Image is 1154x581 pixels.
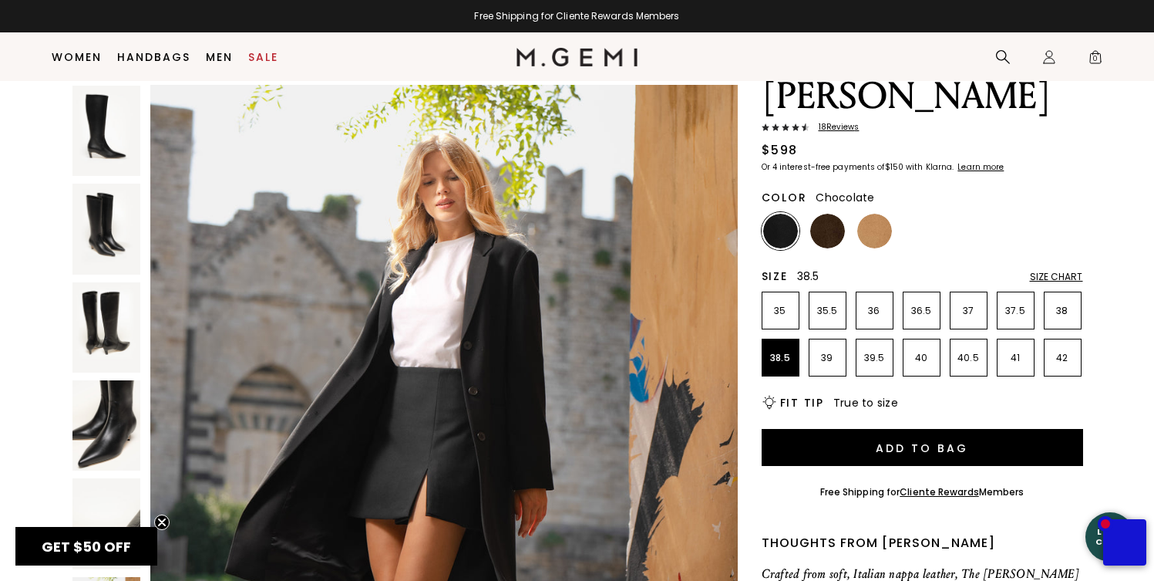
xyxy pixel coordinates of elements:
h2: Color [762,191,807,204]
div: GET $50 OFFClose teaser [15,527,157,566]
a: Cliente Rewards [900,485,979,498]
p: 37 [950,305,987,317]
div: Let's Chat [1085,527,1135,546]
span: True to size [833,395,898,410]
p: 38 [1045,305,1081,317]
img: Biscuit [857,214,892,248]
button: Close teaser [154,515,170,530]
p: 40.5 [950,352,987,364]
klarna-placement-style-body: with Klarna [906,161,956,173]
span: 18 Review s [809,123,860,132]
h2: Size [762,270,788,282]
klarna-placement-style-amount: $150 [885,161,903,173]
span: GET $50 OFF [42,537,131,556]
a: Women [52,51,102,63]
img: The Tina [72,184,140,274]
img: The Tina [72,282,140,373]
img: The Tina [72,478,140,569]
a: Men [206,51,233,63]
klarna-placement-style-body: Or 4 interest-free payments of [762,161,885,173]
a: Handbags [117,51,190,63]
p: 41 [998,352,1034,364]
img: The Tina [72,380,140,471]
div: Thoughts from [PERSON_NAME] [762,534,1083,552]
img: M.Gemi [516,48,638,66]
div: Free Shipping for Members [820,486,1024,498]
p: 36.5 [903,305,940,317]
p: 39 [809,352,846,364]
p: 37.5 [998,305,1034,317]
a: Sale [248,51,278,63]
p: 35 [762,305,799,317]
button: Add to Bag [762,429,1083,466]
span: Chocolate [816,190,874,205]
p: 39.5 [856,352,893,364]
p: 42 [1045,352,1081,364]
img: The Tina [72,86,140,176]
div: Size Chart [1030,271,1083,283]
img: Black [763,214,798,248]
p: 35.5 [809,305,846,317]
span: 38.5 [797,269,819,284]
a: 18Reviews [762,123,1083,135]
a: Learn more [956,163,1004,172]
p: 36 [856,305,893,317]
span: 0 [1088,52,1103,68]
h2: Fit Tip [780,397,824,409]
klarna-placement-style-cta: Learn more [957,161,1004,173]
p: 40 [903,352,940,364]
img: Chocolate [810,214,845,248]
div: $598 [762,141,798,160]
p: 38.5 [762,352,799,364]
